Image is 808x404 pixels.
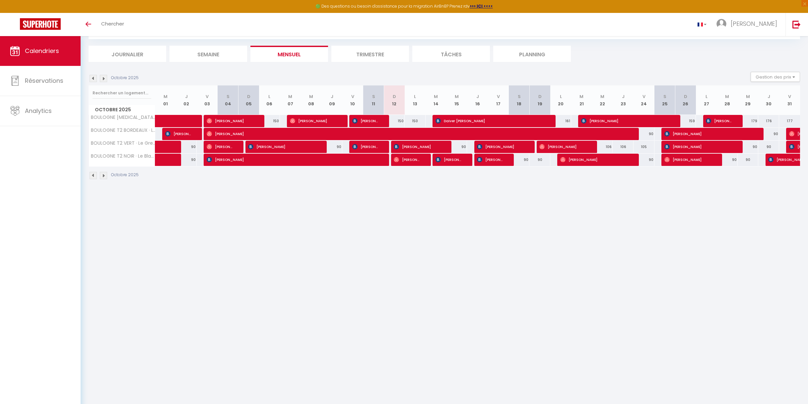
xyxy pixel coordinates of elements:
[25,76,63,85] span: Réservations
[751,72,800,82] button: Gestion des prix
[90,154,156,159] span: BOULOGNE T2 NOIR · Le Black Mood | 2 pièces | Rénové & Luxueux
[436,115,547,127] span: Daiver [PERSON_NAME]
[622,93,625,100] abbr: J
[592,85,613,115] th: 22
[426,85,446,115] th: 14
[176,154,197,166] div: 90
[717,154,738,166] div: 90
[250,46,328,62] li: Mensuel
[342,85,363,115] th: 10
[571,85,592,115] th: 21
[706,115,734,127] span: [PERSON_NAME]
[164,93,168,100] abbr: M
[185,93,188,100] abbr: J
[90,141,156,146] span: BOULOGNE T2 VERT · Le Green Mood | 2 pièces | Haut Standing & Cozy
[477,140,526,153] span: [PERSON_NAME]
[675,85,696,115] th: 26
[758,128,779,140] div: 90
[446,141,467,153] div: 90
[384,115,405,127] div: 150
[613,141,634,153] div: 106
[248,140,318,153] span: [PERSON_NAME]
[476,93,479,100] abbr: J
[165,127,193,140] span: [PERSON_NAME]
[779,85,800,115] th: 31
[280,85,301,115] th: 07
[268,93,270,100] abbr: L
[493,46,571,62] li: Planning
[89,46,166,62] li: Journalier
[207,153,381,166] span: [PERSON_NAME]
[352,140,380,153] span: [PERSON_NAME]
[93,87,151,99] input: Rechercher un logement...
[206,93,209,100] abbr: V
[634,128,654,140] div: 90
[394,140,442,153] span: [PERSON_NAME]
[227,93,230,100] abbr: S
[309,93,313,100] abbr: M
[20,18,61,30] img: Super Booking
[96,13,129,36] a: Chercher
[288,93,292,100] abbr: M
[90,128,156,133] span: BOULOGNE T2 BORDEAUX · Le Burgundy Mood | 2 pièces | Rénovation Premium
[509,154,530,166] div: 90
[259,115,280,127] div: 150
[738,85,759,115] th: 29
[642,93,645,100] abbr: V
[197,85,218,115] th: 03
[176,141,197,153] div: 90
[538,93,542,100] abbr: D
[717,85,738,115] th: 28
[738,154,759,166] div: 90
[101,20,124,27] span: Chercher
[706,93,707,100] abbr: L
[470,3,493,9] a: >>> ICI <<<<
[259,85,280,115] th: 06
[467,85,488,115] th: 16
[412,46,490,62] li: Tâches
[488,85,509,115] th: 17
[654,85,675,115] th: 25
[634,154,654,166] div: 90
[581,115,672,127] span: [PERSON_NAME]
[393,93,396,100] abbr: D
[768,93,770,100] abbr: J
[247,93,250,100] abbr: D
[446,85,467,115] th: 15
[218,85,238,115] th: 04
[779,115,800,127] div: 177
[696,85,717,115] th: 27
[477,153,505,166] span: [PERSON_NAME]
[290,115,339,127] span: [PERSON_NAME]
[600,93,604,100] abbr: M
[455,93,459,100] abbr: M
[716,19,726,29] img: ...
[664,153,713,166] span: [PERSON_NAME]
[436,153,463,166] span: [PERSON_NAME]
[634,85,654,115] th: 24
[169,46,247,62] li: Semaine
[529,85,550,115] th: 19
[25,47,59,55] span: Calendriers
[434,93,438,100] abbr: M
[352,115,380,127] span: [PERSON_NAME]
[746,93,750,100] abbr: M
[725,93,729,100] abbr: M
[394,153,422,166] span: [PERSON_NAME]
[497,93,500,100] abbr: V
[207,127,632,140] span: [PERSON_NAME]
[664,140,734,153] span: [PERSON_NAME]
[89,105,155,115] span: Octobre 2025
[758,115,779,127] div: 176
[518,93,521,100] abbr: S
[176,85,197,115] th: 02
[560,93,562,100] abbr: L
[788,93,791,100] abbr: V
[509,85,530,115] th: 18
[405,115,426,127] div: 150
[155,85,176,115] th: 01
[405,85,426,115] th: 13
[331,93,333,100] abbr: J
[238,85,259,115] th: 05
